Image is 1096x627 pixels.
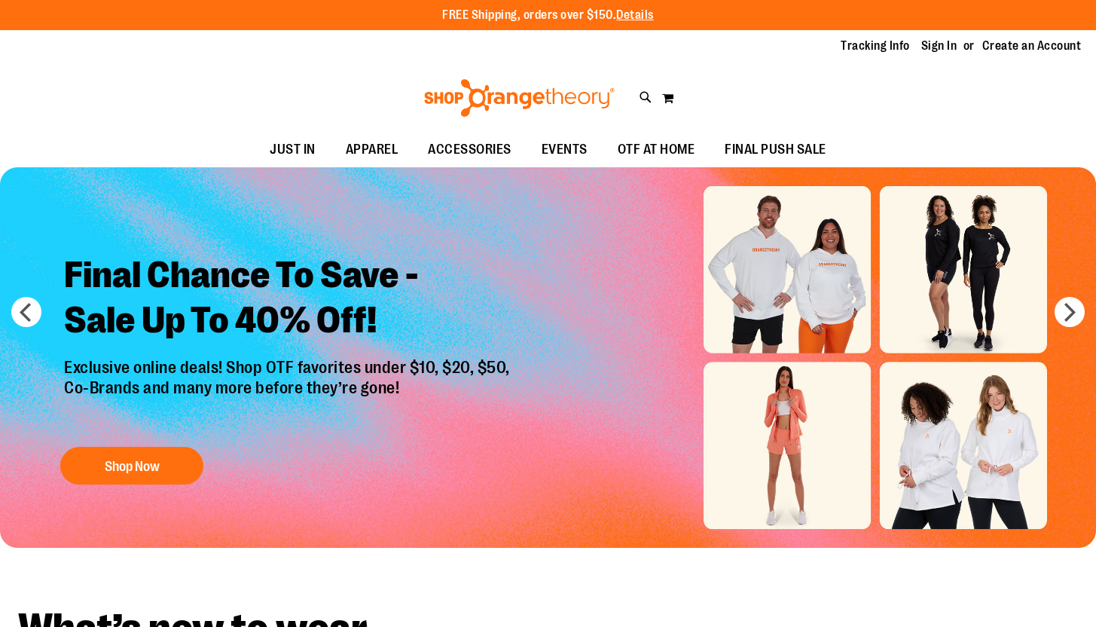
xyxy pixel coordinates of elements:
[725,133,826,167] span: FINAL PUSH SALE
[255,133,331,167] a: JUST IN
[542,133,588,167] span: EVENTS
[331,133,414,167] a: APPAREL
[1055,297,1085,327] button: next
[616,8,654,22] a: Details
[11,297,41,327] button: prev
[53,242,525,359] h2: Final Chance To Save - Sale Up To 40% Off!
[413,133,527,167] a: ACCESSORIES
[710,133,841,167] a: FINAL PUSH SALE
[60,447,203,485] button: Shop Now
[53,359,525,433] p: Exclusive online deals! Shop OTF favorites under $10, $20, $50, Co-Brands and many more before th...
[527,133,603,167] a: EVENTS
[982,38,1082,54] a: Create an Account
[603,133,710,167] a: OTF AT HOME
[428,133,511,167] span: ACCESSORIES
[618,133,695,167] span: OTF AT HOME
[422,79,617,117] img: Shop Orangetheory
[346,133,398,167] span: APPAREL
[53,242,525,493] a: Final Chance To Save -Sale Up To 40% Off! Exclusive online deals! Shop OTF favorites under $10, $...
[442,7,654,24] p: FREE Shipping, orders over $150.
[841,38,910,54] a: Tracking Info
[921,38,957,54] a: Sign In
[270,133,316,167] span: JUST IN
